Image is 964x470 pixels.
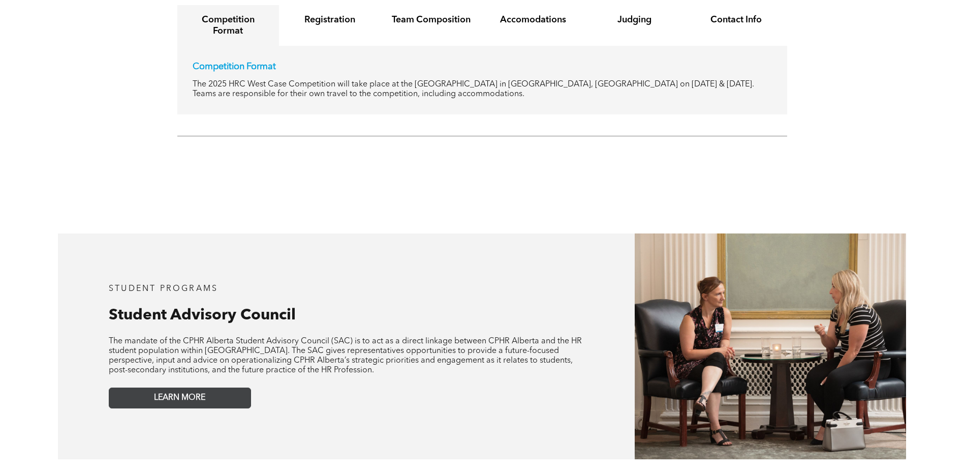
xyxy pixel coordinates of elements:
[193,61,772,72] p: Competition Format
[193,80,772,99] p: The 2025 HRC West Case Competition will take place at the [GEOGRAPHIC_DATA] in [GEOGRAPHIC_DATA],...
[109,285,218,293] span: student programs
[390,14,473,25] h4: Team Composition
[491,14,575,25] h4: Accomodations
[154,393,205,403] span: LEARN MORE
[593,14,676,25] h4: Judging
[186,14,270,37] h4: Competition Format
[695,14,778,25] h4: Contact Info
[109,308,296,323] span: Student Advisory Council
[109,388,251,408] a: LEARN MORE
[109,337,582,374] span: The mandate of the CPHR Alberta Student Advisory Council (SAC) is to act as a direct linkage betw...
[288,14,371,25] h4: Registration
